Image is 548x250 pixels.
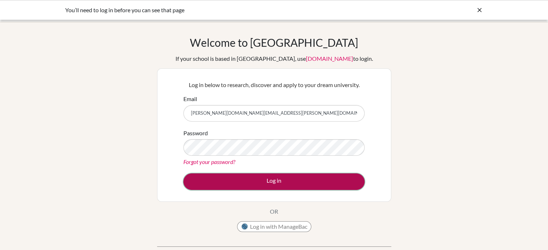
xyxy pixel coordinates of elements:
p: OR [270,207,278,216]
p: Log in below to research, discover and apply to your dream university. [183,81,365,89]
label: Email [183,95,197,103]
a: [DOMAIN_NAME] [306,55,353,62]
button: Log in [183,173,365,190]
div: You’ll need to log in before you can see that page [65,6,375,14]
button: Log in with ManageBac [237,221,311,232]
div: If your school is based in [GEOGRAPHIC_DATA], use to login. [175,54,373,63]
label: Password [183,129,208,137]
a: Forgot your password? [183,158,235,165]
h1: Welcome to [GEOGRAPHIC_DATA] [190,36,358,49]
